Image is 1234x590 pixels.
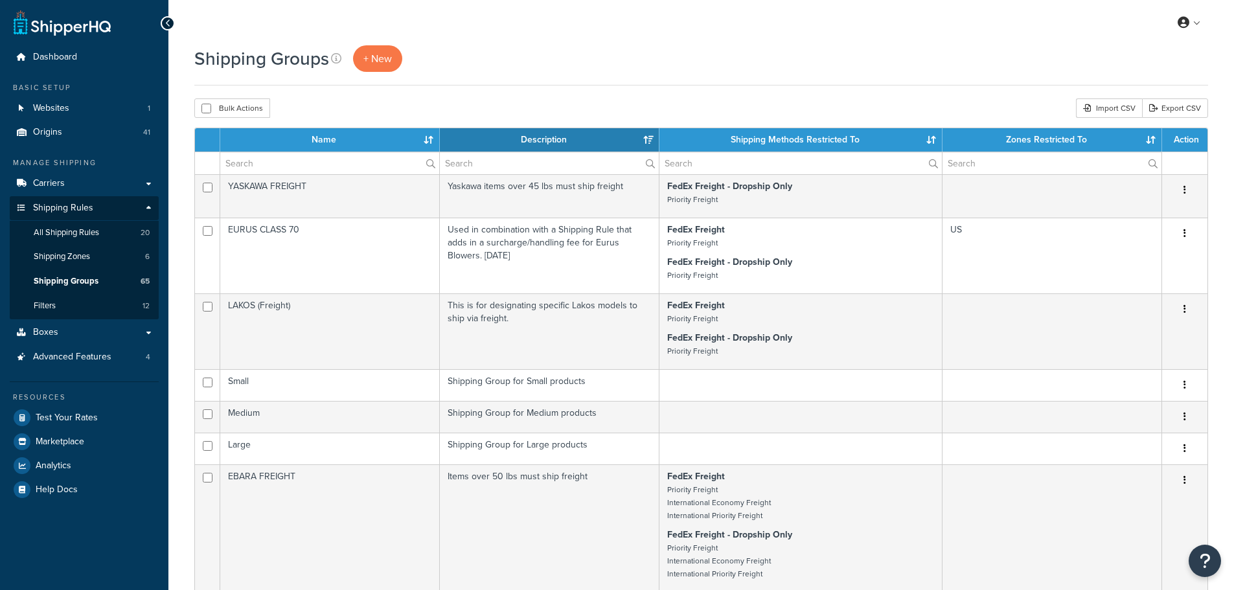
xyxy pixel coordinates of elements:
span: All Shipping Rules [34,227,99,238]
a: + New [353,45,402,72]
a: Shipping Rules [10,196,159,220]
div: Import CSV [1076,98,1142,118]
td: Yaskawa items over 45 lbs must ship freight [440,174,659,218]
a: Help Docs [10,478,159,501]
td: LAKOS (Freight) [220,293,440,369]
span: Shipping Groups [34,276,98,287]
td: YASKAWA FREIGHT [220,174,440,218]
span: Carriers [33,178,65,189]
span: Help Docs [36,484,78,495]
a: Websites 1 [10,96,159,120]
span: Boxes [33,327,58,338]
span: 4 [146,352,150,363]
input: Search [220,152,439,174]
div: Resources [10,392,159,403]
span: Websites [33,103,69,114]
strong: FedEx Freight [667,223,725,236]
span: Analytics [36,460,71,471]
a: Test Your Rates [10,406,159,429]
div: Basic Setup [10,82,159,93]
span: Shipping Zones [34,251,90,262]
td: Shipping Group for Large products [440,433,659,464]
input: Search [659,152,942,174]
a: Advanced Features 4 [10,345,159,369]
span: 65 [141,276,150,287]
span: 20 [141,227,150,238]
td: Used in combination with a Shipping Rule that adds in a surcharge/handling fee for Eurus Blowers.... [440,218,659,293]
li: Websites [10,96,159,120]
td: EURUS CLASS 70 [220,218,440,293]
small: Priority Freight [667,345,718,357]
a: Boxes [10,321,159,345]
a: ShipperHQ Home [14,10,111,36]
strong: FedEx Freight - Dropship Only [667,331,792,345]
div: Manage Shipping [10,157,159,168]
a: Filters 12 [10,294,159,318]
small: Priority Freight [667,237,718,249]
th: Action [1162,128,1207,152]
li: Shipping Zones [10,245,159,269]
span: 41 [143,127,150,138]
small: Priority Freight [667,194,718,205]
a: Origins 41 [10,120,159,144]
td: Shipping Group for Medium products [440,401,659,433]
button: Open Resource Center [1189,545,1221,577]
span: Marketplace [36,437,84,448]
strong: FedEx Freight [667,299,725,312]
li: Advanced Features [10,345,159,369]
button: Bulk Actions [194,98,270,118]
th: Name: activate to sort column ascending [220,128,440,152]
span: Filters [34,301,56,312]
strong: FedEx Freight [667,470,725,483]
input: Search [943,152,1161,174]
td: Shipping Group for Small products [440,369,659,401]
span: + New [363,51,392,66]
a: Dashboard [10,45,159,69]
span: 6 [145,251,150,262]
li: All Shipping Rules [10,221,159,245]
small: Priority Freight International Economy Freight International Priority Freight [667,484,771,521]
a: All Shipping Rules 20 [10,221,159,245]
td: US [943,218,1162,293]
strong: FedEx Freight - Dropship Only [667,179,792,193]
span: Shipping Rules [33,203,93,214]
strong: FedEx Freight - Dropship Only [667,255,792,269]
li: Origins [10,120,159,144]
small: Priority Freight [667,313,718,324]
span: Test Your Rates [36,413,98,424]
td: This is for designating specific Lakos models to ship via freight. [440,293,659,369]
small: Priority Freight [667,269,718,281]
span: 12 [143,301,150,312]
span: Advanced Features [33,352,111,363]
li: Filters [10,294,159,318]
td: Medium [220,401,440,433]
span: 1 [148,103,150,114]
th: Description: activate to sort column ascending [440,128,659,152]
td: Small [220,369,440,401]
a: Analytics [10,454,159,477]
li: Shipping Groups [10,269,159,293]
th: Zones Restricted To: activate to sort column ascending [943,128,1162,152]
small: Priority Freight International Economy Freight International Priority Freight [667,542,771,580]
span: Dashboard [33,52,77,63]
th: Shipping Methods Restricted To: activate to sort column ascending [659,128,943,152]
h1: Shipping Groups [194,46,329,71]
a: Marketplace [10,430,159,453]
a: Carriers [10,172,159,196]
input: Search [440,152,659,174]
a: Shipping Groups 65 [10,269,159,293]
span: Origins [33,127,62,138]
strong: FedEx Freight - Dropship Only [667,528,792,541]
li: Shipping Rules [10,196,159,319]
a: Shipping Zones 6 [10,245,159,269]
td: Large [220,433,440,464]
a: Export CSV [1142,98,1208,118]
